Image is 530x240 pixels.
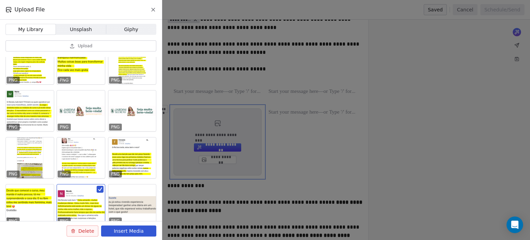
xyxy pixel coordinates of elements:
[507,217,523,233] div: Open Intercom Messenger
[111,218,120,224] p: PNG
[124,26,138,33] span: Giphy
[9,218,18,224] p: PNG
[78,43,92,49] span: Upload
[14,6,45,14] span: Upload File
[70,26,92,33] span: Unsplash
[111,77,120,83] p: PNG
[111,171,120,177] p: PNG
[9,171,18,177] p: PNG
[67,225,98,237] button: Delete
[101,225,156,237] button: Insert Media
[6,40,156,51] button: Upload
[60,124,69,130] p: PNG
[60,171,69,177] p: PNG
[9,77,18,83] p: PNG
[60,218,69,224] p: PNG
[111,124,120,130] p: PNG
[9,124,18,130] p: PNG
[60,77,69,83] p: PNG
